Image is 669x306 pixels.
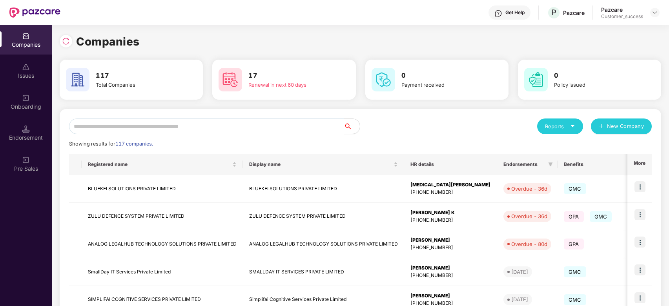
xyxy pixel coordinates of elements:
div: [MEDICAL_DATA][PERSON_NAME] [410,181,491,189]
span: GPA [564,239,584,250]
img: svg+xml;base64,PHN2ZyB4bWxucz0iaHR0cDovL3d3dy53My5vcmcvMjAwMC9zdmciIHdpZHRoPSI2MCIgaGVpZ2h0PSI2MC... [524,68,548,91]
div: Overdue - 36d [511,212,547,220]
th: HR details [404,154,497,175]
img: New Pazcare Logo [9,7,60,18]
img: svg+xml;base64,PHN2ZyBpZD0iQ29tcGFuaWVzIiB4bWxucz0iaHR0cDovL3d3dy53My5vcmcvMjAwMC9zdmciIHdpZHRoPS... [22,32,30,40]
button: search [344,118,360,134]
td: SMALLDAY IT SERVICES PRIVATE LIMITED [243,258,404,286]
h3: 0 [401,71,487,81]
img: svg+xml;base64,PHN2ZyB4bWxucz0iaHR0cDovL3d3dy53My5vcmcvMjAwMC9zdmciIHdpZHRoPSI2MCIgaGVpZ2h0PSI2MC... [372,68,395,91]
button: plusNew Company [591,118,652,134]
div: Reports [545,122,575,130]
td: ANALOG LEGALHUB TECHNOLOGY SOLUTIONS PRIVATE LIMITED [243,230,404,258]
img: icon [634,181,645,192]
div: Total Companies [96,81,181,89]
span: GMC [564,183,586,194]
td: BLUEKEI SOLUTIONS PRIVATE LIMITED [82,175,243,203]
img: svg+xml;base64,PHN2ZyB3aWR0aD0iMjAiIGhlaWdodD0iMjAiIHZpZXdCb3g9IjAgMCAyMCAyMCIgZmlsbD0ibm9uZSIgeG... [22,94,30,102]
th: Registered name [82,154,243,175]
img: icon [634,292,645,303]
td: SmallDay IT Services Private Limited [82,258,243,286]
td: BLUEKEI SOLUTIONS PRIVATE LIMITED [243,175,404,203]
img: svg+xml;base64,PHN2ZyBpZD0iRHJvcGRvd24tMzJ4MzIiIHhtbG5zPSJodHRwOi8vd3d3LnczLm9yZy8yMDAwL3N2ZyIgd2... [652,9,658,16]
div: [PERSON_NAME] [410,292,491,300]
div: Renewal in next 60 days [248,81,334,89]
h3: 117 [96,71,181,81]
img: icon [634,209,645,220]
span: GMC [590,211,612,222]
span: plus [599,124,604,130]
img: svg+xml;base64,PHN2ZyBpZD0iUmVsb2FkLTMyeDMyIiB4bWxucz0iaHR0cDovL3d3dy53My5vcmcvMjAwMC9zdmciIHdpZH... [62,37,70,45]
h1: Companies [76,33,140,50]
div: [PERSON_NAME] K [410,209,491,217]
div: Pazcare [563,9,585,16]
span: 117 companies. [115,141,153,147]
h3: 17 [248,71,334,81]
div: [PHONE_NUMBER] [410,217,491,224]
div: [DATE] [511,295,528,303]
div: [PHONE_NUMBER] [410,244,491,251]
span: GMC [564,294,586,305]
div: Overdue - 80d [511,240,547,248]
div: Payment received [401,81,487,89]
th: More [627,154,652,175]
img: svg+xml;base64,PHN2ZyBpZD0iSGVscC0zMngzMiIgeG1sbnM9Imh0dHA6Ly93d3cudzMub3JnLzIwMDAvc3ZnIiB3aWR0aD... [494,9,502,17]
span: Display name [249,161,392,168]
td: ZULU DEFENCE SYSTEM PRIVATE LIMITED [82,203,243,231]
th: Display name [243,154,404,175]
span: search [344,123,360,129]
img: icon [634,264,645,275]
img: svg+xml;base64,PHN2ZyB3aWR0aD0iMTQuNSIgaGVpZ2h0PSIxNC41IiB2aWV3Qm94PSIwIDAgMTYgMTYiIGZpbGw9Im5vbm... [22,125,30,133]
span: caret-down [570,124,575,129]
img: svg+xml;base64,PHN2ZyB3aWR0aD0iMjAiIGhlaWdodD0iMjAiIHZpZXdCb3g9IjAgMCAyMCAyMCIgZmlsbD0ibm9uZSIgeG... [22,156,30,164]
span: GMC [564,266,586,277]
h3: 0 [554,71,639,81]
div: [PERSON_NAME] [410,264,491,272]
div: [DATE] [511,268,528,276]
span: New Company [607,122,644,130]
div: Customer_success [601,13,643,20]
div: [PERSON_NAME] [410,237,491,244]
div: Pazcare [601,6,643,13]
div: Overdue - 36d [511,185,547,193]
img: icon [634,237,645,248]
img: svg+xml;base64,PHN2ZyBpZD0iSXNzdWVzX2Rpc2FibGVkIiB4bWxucz0iaHR0cDovL3d3dy53My5vcmcvMjAwMC9zdmciIH... [22,63,30,71]
td: ANALOG LEGALHUB TECHNOLOGY SOLUTIONS PRIVATE LIMITED [82,230,243,258]
span: Registered name [88,161,231,168]
div: [PHONE_NUMBER] [410,189,491,196]
span: filter [547,160,554,169]
div: Get Help [505,9,525,16]
th: Benefits [558,154,628,175]
span: filter [548,162,553,167]
div: Policy issued [554,81,639,89]
span: Endorsements [503,161,545,168]
span: GPA [564,211,584,222]
td: ZULU DEFENCE SYSTEM PRIVATE LIMITED [243,203,404,231]
div: [PHONE_NUMBER] [410,272,491,279]
span: Showing results for [69,141,153,147]
span: P [551,8,556,17]
img: svg+xml;base64,PHN2ZyB4bWxucz0iaHR0cDovL3d3dy53My5vcmcvMjAwMC9zdmciIHdpZHRoPSI2MCIgaGVpZ2h0PSI2MC... [219,68,242,91]
img: svg+xml;base64,PHN2ZyB4bWxucz0iaHR0cDovL3d3dy53My5vcmcvMjAwMC9zdmciIHdpZHRoPSI2MCIgaGVpZ2h0PSI2MC... [66,68,89,91]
